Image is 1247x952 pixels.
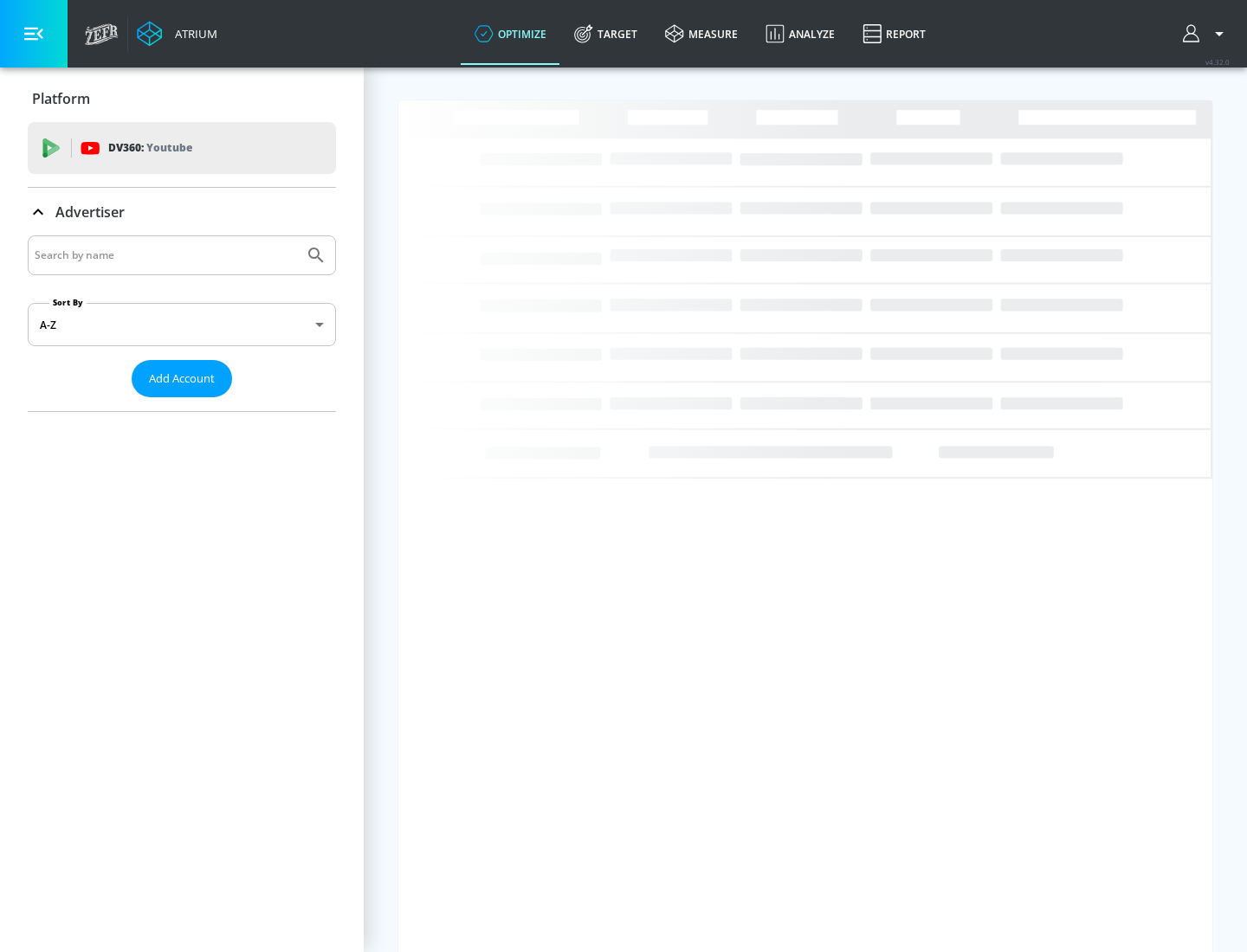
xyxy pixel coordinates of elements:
[1205,57,1230,67] span: v 4.32.0
[149,369,215,389] span: Add Account
[168,26,217,42] div: Atrium
[35,244,297,267] input: Search by name
[461,3,560,65] a: optimize
[55,203,125,222] p: Advertiser
[28,122,336,174] div: DV360: Youtube
[132,360,232,397] button: Add Account
[137,21,217,47] a: Atrium
[28,235,336,411] div: Advertiser
[560,3,651,65] a: Target
[28,303,336,346] div: A-Z
[32,89,90,108] p: Platform
[28,74,336,123] div: Platform
[28,188,336,236] div: Advertiser
[108,138,192,158] p: DV360:
[49,297,87,308] label: Sort By
[651,3,752,65] a: measure
[752,3,849,65] a: Analyze
[28,397,336,411] nav: list of Advertiser
[146,138,192,157] p: Youtube
[849,3,940,65] a: Report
